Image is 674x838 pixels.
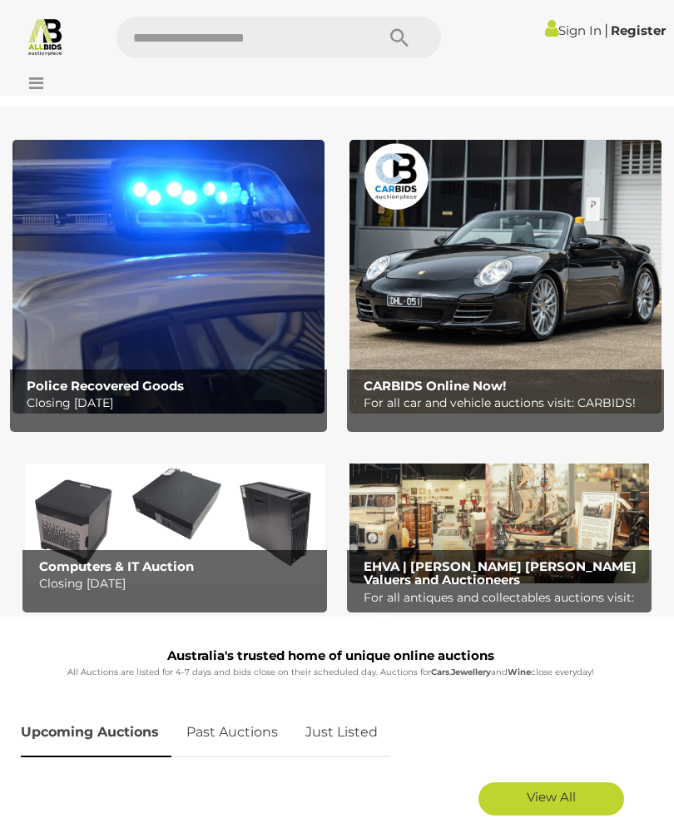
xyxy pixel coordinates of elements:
a: Past Auctions [174,708,290,757]
a: Computers & IT Auction Computers & IT Auction Closing [DATE] [25,447,325,583]
p: For all antiques and collectables auctions visit: EHVA [364,588,644,629]
p: All Auctions are listed for 4-7 days and bids close on their scheduled day. Auctions for , and cl... [21,665,641,680]
img: CARBIDS Online Now! [349,140,662,414]
a: View All [478,782,624,816]
a: EHVA | Evans Hastings Valuers and Auctioneers EHVA | [PERSON_NAME] [PERSON_NAME] Valuers and Auct... [349,447,649,583]
span: View All [527,789,576,805]
span: | [604,21,608,39]
a: Register [611,22,666,38]
b: CARBIDS Online Now! [364,378,506,394]
a: CARBIDS Online Now! CARBIDS Online Now! For all car and vehicle auctions visit: CARBIDS! [349,140,662,414]
img: EHVA | Evans Hastings Valuers and Auctioneers [349,447,649,583]
b: Police Recovered Goods [27,378,184,394]
button: Search [358,17,441,58]
h1: Australia's trusted home of unique online auctions [21,649,641,663]
strong: Jewellery [451,667,491,677]
a: Police Recovered Goods Police Recovered Goods Closing [DATE] [12,140,325,414]
strong: Wine [508,667,531,677]
b: Computers & IT Auction [39,558,194,574]
img: Police Recovered Goods [12,140,325,414]
b: EHVA | [PERSON_NAME] [PERSON_NAME] Valuers and Auctioneers [364,558,637,588]
strong: Cars [431,667,449,677]
img: Allbids.com.au [26,17,65,56]
a: Upcoming Auctions [21,708,171,757]
img: Computers & IT Auction [25,447,325,583]
p: For all car and vehicle auctions visit: CARBIDS! [364,393,656,414]
p: Closing [DATE] [39,573,320,594]
p: Closing [DATE] [27,393,319,414]
a: Sign In [545,22,602,38]
a: Just Listed [293,708,390,757]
